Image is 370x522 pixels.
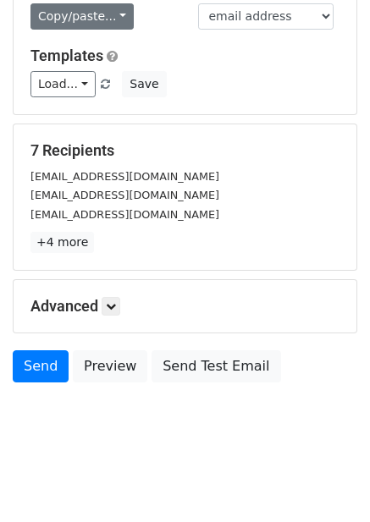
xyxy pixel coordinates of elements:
a: Copy/paste... [30,3,134,30]
h5: 7 Recipients [30,141,340,160]
small: [EMAIL_ADDRESS][DOMAIN_NAME] [30,208,219,221]
a: Send Test Email [152,350,280,382]
small: [EMAIL_ADDRESS][DOMAIN_NAME] [30,170,219,183]
button: Save [122,71,166,97]
div: 聊天小组件 [285,441,370,522]
small: [EMAIL_ADDRESS][DOMAIN_NAME] [30,189,219,201]
a: Preview [73,350,147,382]
a: Templates [30,47,103,64]
h5: Advanced [30,297,340,316]
a: Send [13,350,69,382]
a: +4 more [30,232,94,253]
a: Load... [30,71,96,97]
iframe: Chat Widget [285,441,370,522]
